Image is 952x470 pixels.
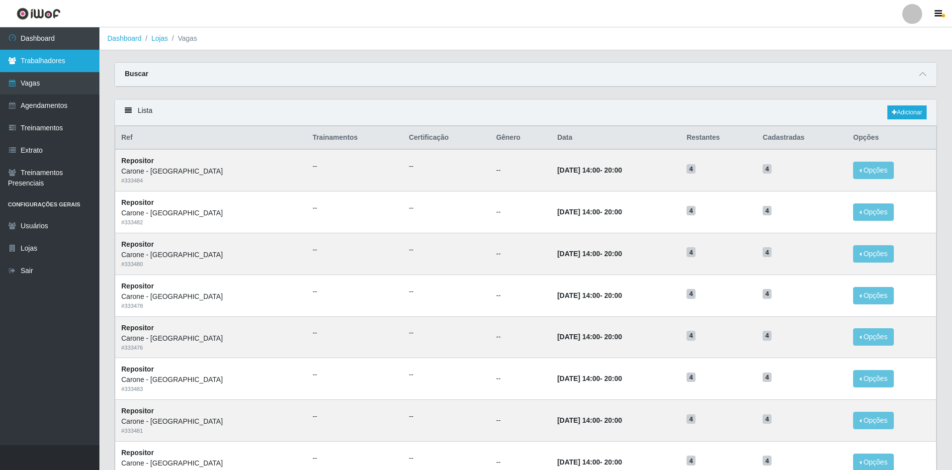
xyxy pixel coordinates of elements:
time: 20:00 [605,333,622,341]
span: 4 [763,414,772,424]
ul: -- [313,411,397,422]
ul: -- [313,203,397,213]
nav: breadcrumb [99,27,952,50]
td: -- [490,149,551,191]
time: 20:00 [605,250,622,258]
div: Carone - [GEOGRAPHIC_DATA] [121,375,301,385]
strong: - [557,208,622,216]
th: Restantes [681,126,757,150]
button: Opções [853,245,894,263]
ul: -- [313,370,397,380]
span: 4 [687,456,695,466]
time: 20:00 [605,458,622,466]
strong: Repositor [121,198,154,206]
strong: - [557,291,622,299]
span: 4 [687,247,695,257]
ul: -- [409,453,484,464]
strong: - [557,333,622,341]
time: [DATE] 14:00 [557,208,600,216]
strong: - [557,166,622,174]
strong: - [557,458,622,466]
th: Data [551,126,681,150]
ul: -- [313,245,397,255]
time: [DATE] 14:00 [557,250,600,258]
li: Vagas [168,33,197,44]
div: Carone - [GEOGRAPHIC_DATA] [121,458,301,469]
span: 4 [687,331,695,341]
span: 4 [687,373,695,382]
td: -- [490,316,551,358]
button: Opções [853,287,894,304]
strong: Repositor [121,449,154,457]
strong: Repositor [121,407,154,415]
span: 4 [687,289,695,299]
ul: -- [313,161,397,172]
strong: - [557,416,622,424]
ul: -- [313,453,397,464]
button: Opções [853,412,894,429]
time: [DATE] 14:00 [557,166,600,174]
div: # 333484 [121,177,301,185]
time: [DATE] 14:00 [557,291,600,299]
time: 20:00 [605,166,622,174]
span: 4 [763,289,772,299]
time: 20:00 [605,291,622,299]
strong: Repositor [121,324,154,332]
button: Opções [853,370,894,387]
td: -- [490,233,551,275]
ul: -- [409,161,484,172]
button: Opções [853,328,894,346]
div: Carone - [GEOGRAPHIC_DATA] [121,208,301,218]
span: 4 [687,206,695,216]
ul: -- [409,370,484,380]
td: -- [490,358,551,400]
a: Dashboard [107,34,142,42]
button: Opções [853,162,894,179]
ul: -- [409,286,484,297]
time: [DATE] 14:00 [557,375,600,382]
time: [DATE] 14:00 [557,333,600,341]
strong: - [557,375,622,382]
strong: Repositor [121,365,154,373]
td: -- [490,275,551,316]
a: Adicionar [887,105,927,119]
div: Carone - [GEOGRAPHIC_DATA] [121,291,301,302]
strong: Buscar [125,70,148,78]
strong: - [557,250,622,258]
time: 20:00 [605,208,622,216]
time: [DATE] 14:00 [557,458,600,466]
div: # 333478 [121,302,301,310]
time: [DATE] 14:00 [557,416,600,424]
td: -- [490,191,551,233]
th: Certificação [403,126,490,150]
div: # 333476 [121,344,301,352]
ul: -- [409,411,484,422]
time: 20:00 [605,416,622,424]
th: Gênero [490,126,551,150]
span: 4 [763,331,772,341]
button: Opções [853,203,894,221]
th: Opções [847,126,936,150]
strong: Repositor [121,282,154,290]
span: 4 [763,247,772,257]
th: Ref [115,126,307,150]
div: # 333481 [121,427,301,435]
span: 4 [687,414,695,424]
div: Carone - [GEOGRAPHIC_DATA] [121,250,301,260]
ul: -- [409,328,484,338]
div: # 333480 [121,260,301,269]
div: Carone - [GEOGRAPHIC_DATA] [121,166,301,177]
ul: -- [313,328,397,338]
img: CoreUI Logo [16,7,61,20]
th: Trainamentos [307,126,403,150]
td: -- [490,400,551,442]
a: Lojas [151,34,168,42]
div: Lista [115,99,937,126]
ul: -- [409,245,484,255]
strong: Repositor [121,240,154,248]
strong: Repositor [121,157,154,165]
span: 4 [763,164,772,174]
span: 4 [763,373,772,382]
span: 4 [763,206,772,216]
div: # 333482 [121,218,301,227]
